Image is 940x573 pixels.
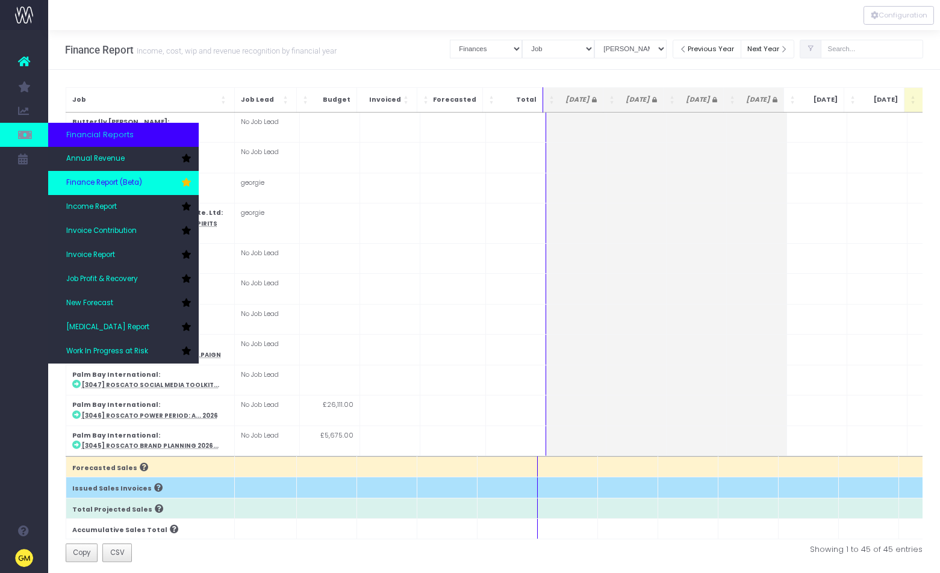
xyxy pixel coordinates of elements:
[48,195,199,219] a: Income Report
[850,94,858,106] span: Sep 25: Activate to sort
[82,412,218,420] abbr: [3046] Roscato Power Period: Awards 2026
[234,365,299,395] td: No Job Lead
[679,95,717,105] span: [DATE]
[299,395,360,426] td: £26,111.00
[66,202,117,212] span: Income Report
[48,171,199,195] a: Finance Report (Beta)
[549,94,556,106] span: Apr 25 <i class="fa fa-lock"></i>: Activate to sort
[303,94,310,106] span: Budget: Activate to sort
[66,226,137,237] span: Invoice Contribution
[48,291,199,315] a: New Forecast
[730,94,737,106] span: Jul 25 <i class="fa fa-lock"></i>: Activate to sort
[66,395,234,426] td: :
[860,95,898,105] span: [DATE]
[489,94,496,106] span: Total: Activate to sort
[72,117,167,126] strong: Butterfly [PERSON_NAME]
[82,381,219,389] abbr: [3047] Roscato Social Media Toolkit
[241,95,281,105] span: Job Lead
[66,250,115,261] span: Invoice Report
[66,365,234,395] td: :
[66,129,134,141] span: Financial Reports
[48,315,199,339] a: [MEDICAL_DATA] Report
[72,463,137,473] span: Forecasted Sales
[673,40,741,58] button: Previous Year
[403,94,411,106] span: Invoiced: Activate to sort
[864,6,934,25] div: Vertical button group
[619,95,657,105] span: [DATE]
[66,322,149,333] span: [MEDICAL_DATA] Report
[609,94,617,106] span: May 25 <i class="fa fa-lock"></i>: Activate to sort
[15,549,33,567] img: images/default_profile_image.png
[670,94,677,106] span: Jun 25 <i class="fa fa-lock"></i>: Activate to sort
[821,40,923,58] input: Search...
[234,203,299,244] td: georgie
[423,94,431,106] span: Forecasted: Activate to sort
[234,335,299,365] td: No Job Lead
[499,95,537,105] span: Total
[66,274,138,285] span: Job Profit & Recovery
[48,339,199,364] a: Work In Progress at Risk
[72,505,152,515] span: Total Projected Sales
[503,544,923,556] div: Showing 1 to 45 of 45 entries
[72,370,158,379] strong: Palm Bay International
[234,143,299,173] td: No Job Lead
[73,547,90,558] span: Copy
[72,95,219,105] span: Job
[221,94,228,106] span: Job: Activate to sort
[234,274,299,304] td: No Job Lead
[66,113,234,143] td: :
[234,113,299,143] td: No Job Lead
[559,95,597,105] span: [DATE]
[82,442,219,450] abbr: [3045] Roscato Brand Planning 2026
[66,298,113,309] span: New Forecast
[363,95,401,105] span: Invoiced
[48,147,199,171] a: Annual Revenue
[800,95,838,105] span: [DATE]
[741,40,795,58] button: Next Year
[313,95,350,105] span: Budget
[234,304,299,334] td: No Job Lead
[48,243,199,267] a: Invoice Report
[72,525,167,535] span: Accumulative Sales Total
[234,244,299,274] td: No Job Lead
[739,95,777,105] span: [DATE]
[134,44,337,56] small: Income, cost, wip and revenue recognition by financial year
[66,153,125,164] span: Annual Revenue
[110,547,125,558] span: CSV
[66,346,148,357] span: Work In Progress at Risk
[66,178,142,188] span: Finance Report (Beta)
[234,426,299,456] td: No Job Lead
[66,426,234,456] td: :
[48,219,199,243] a: Invoice Contribution
[66,544,98,563] button: Copy
[283,94,290,106] span: Job Lead: Activate to sort
[790,94,797,106] span: Aug 25: Activate to sort
[72,431,158,440] strong: Palm Bay International
[72,484,152,494] span: Issued Sales Invoices
[234,395,299,426] td: No Job Lead
[864,6,934,25] button: Configuration
[72,400,158,409] strong: Palm Bay International
[910,94,918,106] span: Oct 25: Activate to sort
[102,544,132,563] button: CSV
[234,173,299,203] td: georgie
[48,267,199,291] a: Job Profit & Recovery
[433,95,476,105] span: Forecasted
[299,426,360,456] td: £5,675.00
[65,44,337,56] h3: Finance Report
